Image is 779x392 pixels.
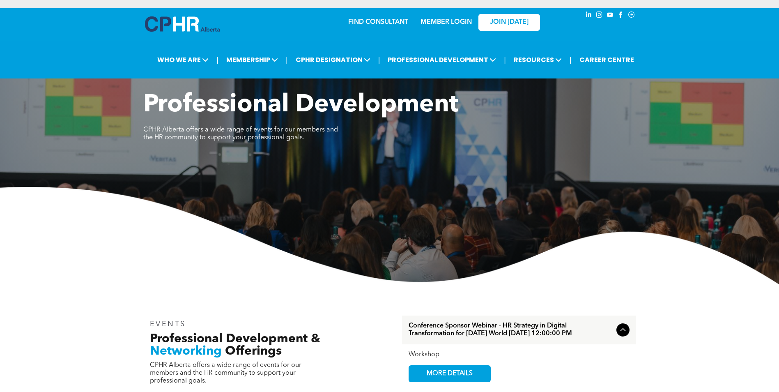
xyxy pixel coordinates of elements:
li: | [378,51,380,68]
span: Conference Sponsor Webinar - HR Strategy in Digital Transformation for [DATE] World [DATE] 12:00:... [409,322,613,338]
img: A blue and white logo for cp alberta [145,16,220,32]
li: | [570,51,572,68]
span: Offerings [225,345,282,357]
span: Professional Development & [150,333,320,345]
li: | [286,51,288,68]
span: MEMBERSHIP [224,52,280,67]
div: Workshop [409,351,630,359]
a: MORE DETAILS [409,365,491,382]
span: CPHR Alberta offers a wide range of events for our members and the HR community to support your p... [150,362,301,384]
span: WHO WE ARE [155,52,211,67]
span: Networking [150,345,222,357]
span: PROFESSIONAL DEVELOPMENT [385,52,499,67]
span: Professional Development [143,93,458,118]
span: RESOURCES [511,52,564,67]
a: linkedin [584,10,593,21]
a: MEMBER LOGIN [421,19,472,25]
li: | [216,51,218,68]
span: CPHR Alberta offers a wide range of events for our members and the HR community to support your p... [143,127,338,141]
span: MORE DETAILS [417,366,482,382]
a: youtube [606,10,615,21]
a: JOIN [DATE] [478,14,540,31]
span: JOIN [DATE] [490,18,529,26]
a: Social network [627,10,636,21]
a: instagram [595,10,604,21]
a: FIND CONSULTANT [348,19,408,25]
a: facebook [616,10,625,21]
span: CPHR DESIGNATION [293,52,373,67]
a: CAREER CENTRE [577,52,637,67]
li: | [504,51,506,68]
span: EVENTS [150,321,186,328]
